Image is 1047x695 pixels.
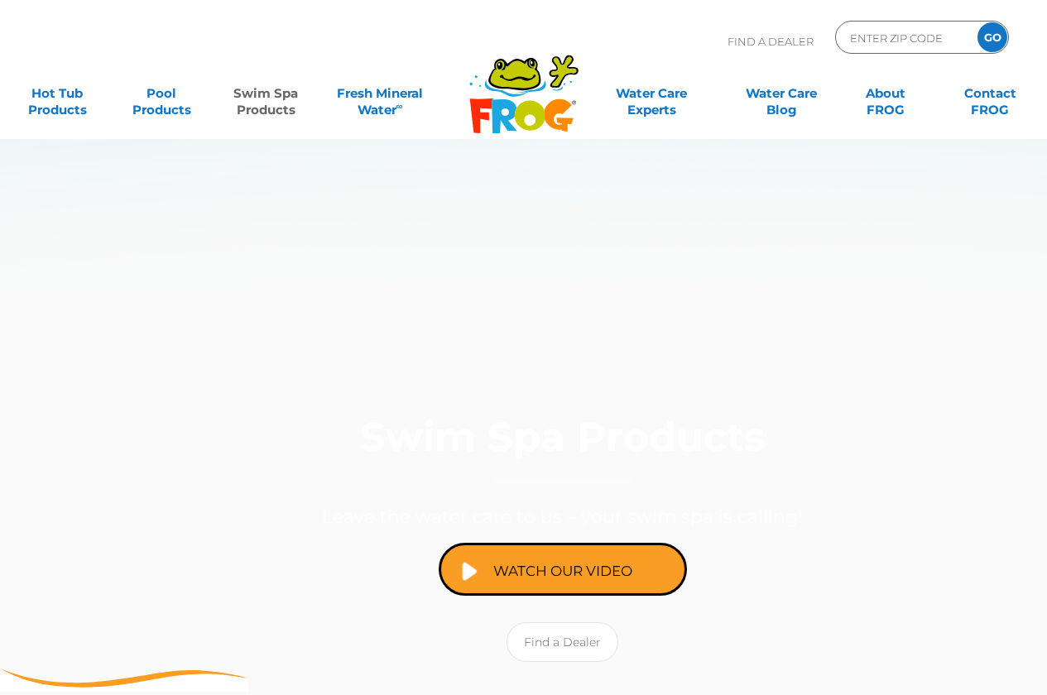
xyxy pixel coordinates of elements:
a: Water CareExperts [586,77,718,110]
p: Find A Dealer [728,21,814,62]
a: Hot TubProducts [17,77,98,110]
h1: Swim Spa Products [214,415,911,483]
a: Fresh MineralWater∞ [329,77,431,110]
a: AboutFROG [845,77,926,110]
a: Find a Dealer [507,622,618,662]
a: Watch Our Video [439,543,687,596]
a: PoolProducts [121,77,202,110]
sup: ∞ [396,100,403,112]
p: Leave the water care to us – your swim spa is calling! [214,500,911,534]
a: ContactFROG [949,77,1030,110]
a: Swim SpaProducts [225,77,306,110]
img: Frog Products Logo [460,33,588,134]
a: Water CareBlog [741,77,822,110]
input: GO [977,22,1007,52]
